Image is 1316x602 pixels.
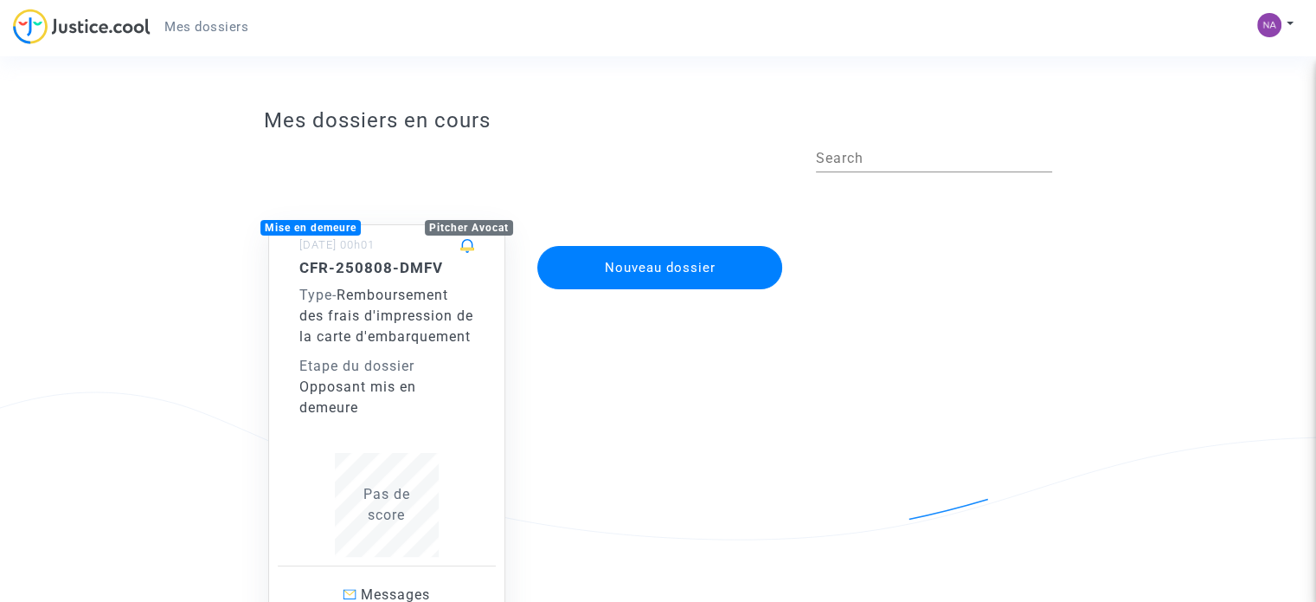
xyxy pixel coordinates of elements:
[425,220,513,236] div: Pitcher Avocat
[264,108,1052,133] h3: Mes dossiers en cours
[299,287,473,345] span: Remboursement des frais d'impression de la carte d'embarquement
[1257,13,1281,37] img: 430f47647b85bce5b69c6b8718201d5e
[260,220,361,236] div: Mise en demeure
[537,246,783,289] button: Nouveau dossier
[363,486,410,523] span: Pas de score
[164,19,248,35] span: Mes dossiers
[299,238,375,251] small: [DATE] 00h01
[13,9,151,44] img: jc-logo.svg
[151,14,262,40] a: Mes dossiers
[536,235,785,251] a: Nouveau dossier
[299,287,332,303] span: Type
[299,259,474,276] h5: CFR-250808-DMFV
[299,356,474,377] div: Etape du dossier
[299,287,337,303] span: -
[299,377,474,418] div: Opposant mis en demeure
